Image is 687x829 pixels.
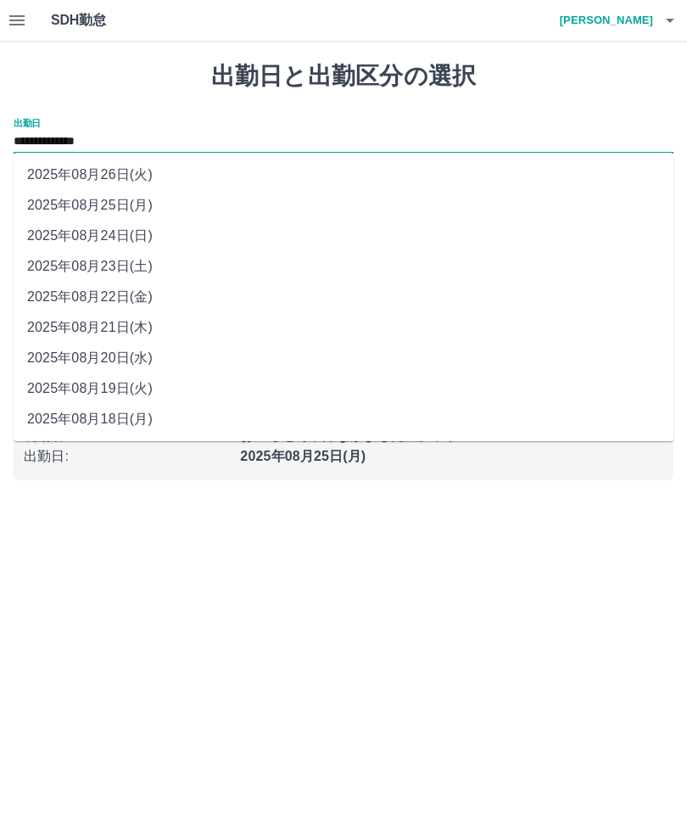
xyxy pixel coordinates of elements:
label: 出勤日 [14,116,41,129]
li: 2025年08月18日(月) [14,404,673,434]
li: 2025年08月24日(日) [14,221,673,251]
li: 2025年08月22日(金) [14,282,673,312]
li: 2025年08月19日(火) [14,373,673,404]
li: 2025年08月20日(水) [14,343,673,373]
li: 2025年08月26日(火) [14,160,673,190]
h1: 出勤日と出勤区分の選択 [14,62,673,91]
p: 出勤日 : [24,446,230,467]
li: 2025年08月25日(月) [14,190,673,221]
li: 2025年08月21日(木) [14,312,673,343]
b: 2025年08月25日(月) [240,449,366,463]
li: 2025年08月23日(土) [14,251,673,282]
